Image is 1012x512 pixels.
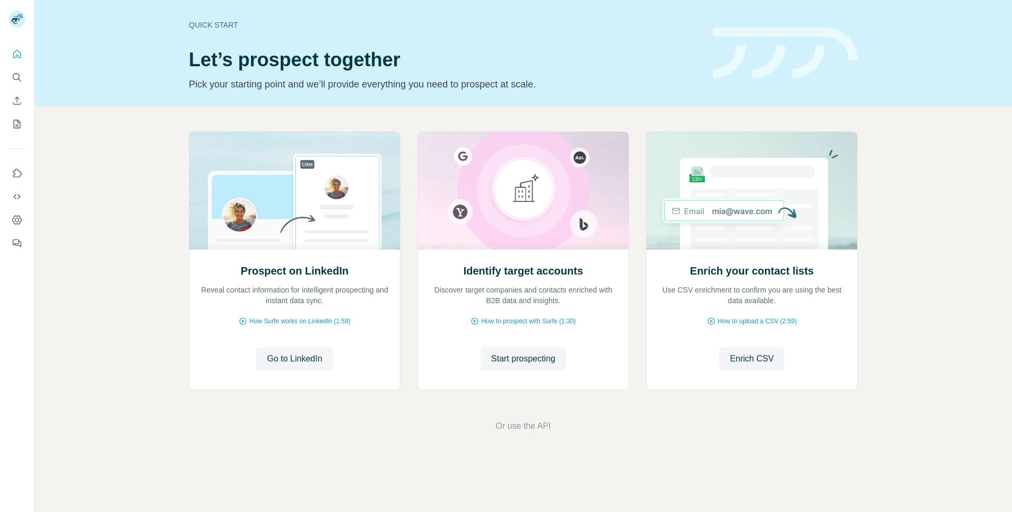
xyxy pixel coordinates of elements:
img: Enrich your contact lists [646,132,858,250]
span: Start prospecting [491,352,555,365]
span: Go to LinkedIn [267,352,322,365]
span: Enrich CSV [730,352,774,365]
h2: Enrich your contact lists [690,263,814,278]
h1: Let’s prospect together [189,49,700,70]
button: Go to LinkedIn [256,347,333,370]
p: Use CSV enrichment to confirm you are using the best data available. [657,285,847,306]
img: banner [713,28,858,79]
button: Start prospecting [481,347,566,370]
button: Use Surfe API [8,187,25,206]
button: Enrich CSV [719,347,784,370]
img: Prospect on LinkedIn [189,132,400,250]
h2: Prospect on LinkedIn [241,263,348,278]
div: Quick start [189,20,700,30]
button: Use Surfe on LinkedIn [8,164,25,183]
span: How to prospect with Surfe (1:30) [481,316,575,326]
button: My lists [8,114,25,134]
span: How Surfe works on LinkedIn (1:58) [249,316,351,326]
p: Reveal contact information for intelligent prospecting and instant data sync. [200,285,389,306]
button: Quick start [8,45,25,64]
h2: Identify target accounts [464,263,583,278]
button: Feedback [8,234,25,253]
button: Or use the API [495,420,551,432]
button: Enrich CSV [8,91,25,110]
button: Dashboard [8,210,25,229]
p: Discover target companies and contacts enriched with B2B data and insights. [429,285,618,306]
p: Pick your starting point and we’ll provide everything you need to prospect at scale. [189,77,700,92]
span: How to upload a CSV (2:59) [718,316,797,326]
img: Identify target accounts [417,132,629,250]
button: Search [8,68,25,87]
